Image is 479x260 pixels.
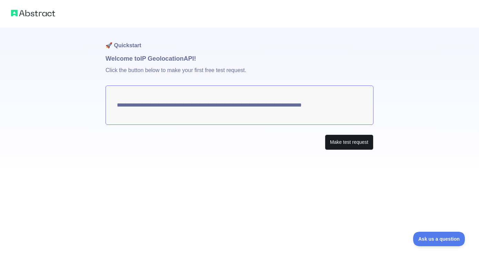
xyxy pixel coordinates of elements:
[325,134,373,150] button: Make test request
[106,63,373,86] p: Click the button below to make your first free test request.
[106,54,373,63] h1: Welcome to IP Geolocation API!
[413,232,465,246] iframe: Toggle Customer Support
[106,28,373,54] h1: 🚀 Quickstart
[11,8,55,18] img: Abstract logo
